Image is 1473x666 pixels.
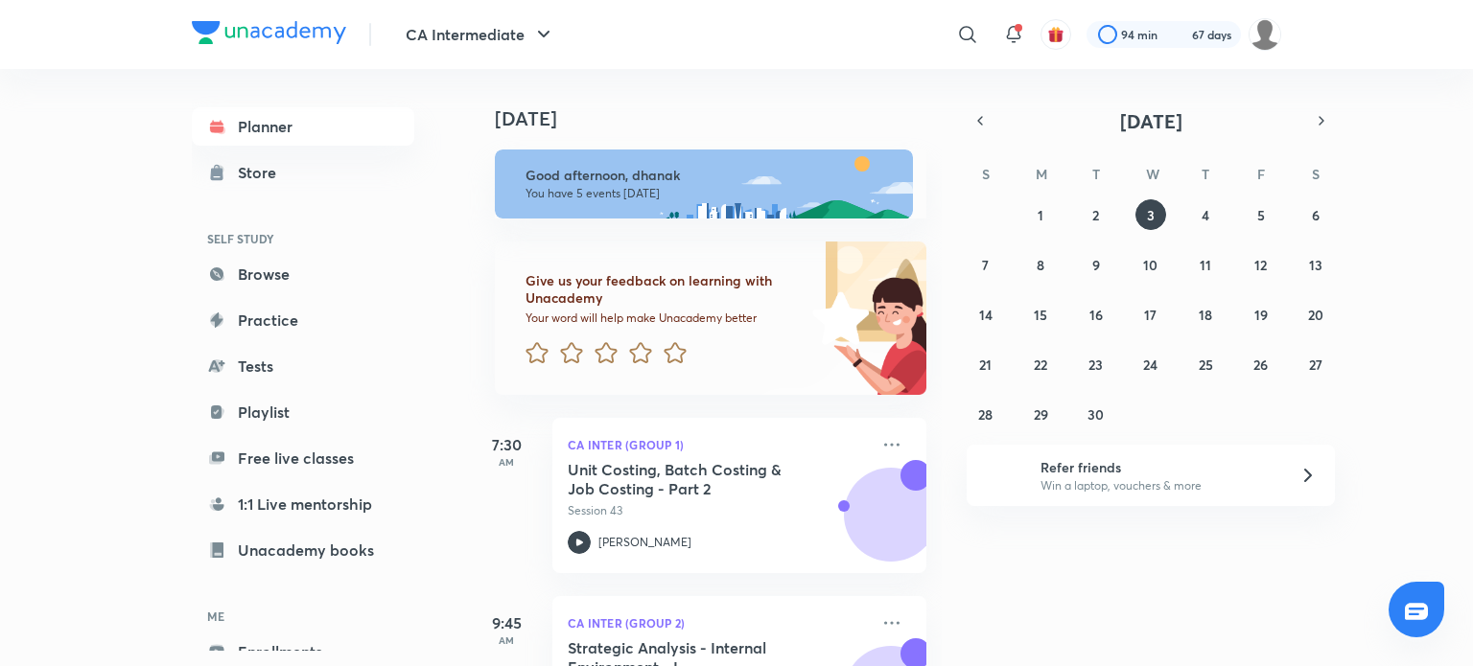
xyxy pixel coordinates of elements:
button: September 25, 2025 [1190,349,1221,379]
abbr: September 12, 2025 [1254,256,1267,274]
p: CA Inter (Group 2) [568,611,869,634]
button: September 6, 2025 [1300,199,1331,230]
span: [DATE] [1120,108,1182,134]
img: Avatar [845,478,937,570]
a: Store [192,153,414,192]
abbr: September 16, 2025 [1089,306,1103,324]
abbr: September 21, 2025 [979,356,992,374]
abbr: September 15, 2025 [1034,306,1047,324]
p: Your word will help make Unacademy better [526,310,806,326]
button: September 17, 2025 [1135,299,1166,330]
button: September 19, 2025 [1246,299,1276,330]
abbr: September 17, 2025 [1144,306,1157,324]
abbr: September 5, 2025 [1257,206,1265,224]
p: [PERSON_NAME] [598,534,691,551]
abbr: September 13, 2025 [1309,256,1322,274]
abbr: September 1, 2025 [1038,206,1043,224]
img: streak [1169,25,1188,44]
button: September 23, 2025 [1081,349,1111,379]
h6: Give us your feedback on learning with Unacademy [526,272,806,307]
div: Store [238,161,288,184]
a: Company Logo [192,21,346,49]
abbr: September 6, 2025 [1312,206,1320,224]
p: CA Inter (Group 1) [568,433,869,456]
p: Session 43 [568,502,869,519]
a: Practice [192,301,414,339]
button: September 13, 2025 [1300,249,1331,280]
abbr: September 26, 2025 [1253,356,1268,374]
button: September 30, 2025 [1081,399,1111,429]
a: Unacademy books [192,531,414,569]
abbr: September 27, 2025 [1309,356,1322,374]
button: CA Intermediate [394,15,567,54]
button: September 21, 2025 [970,349,1001,379]
button: September 16, 2025 [1081,299,1111,330]
a: Playlist [192,393,414,431]
button: September 18, 2025 [1190,299,1221,330]
button: [DATE] [994,107,1308,134]
abbr: September 11, 2025 [1200,256,1211,274]
button: September 26, 2025 [1246,349,1276,379]
abbr: Tuesday [1092,165,1100,183]
button: September 20, 2025 [1300,299,1331,330]
abbr: September 8, 2025 [1037,256,1044,274]
a: Planner [192,107,414,146]
button: September 5, 2025 [1246,199,1276,230]
abbr: September 23, 2025 [1088,356,1103,374]
h5: 7:30 [468,433,545,456]
abbr: September 30, 2025 [1087,405,1104,424]
a: Browse [192,255,414,293]
abbr: September 29, 2025 [1034,405,1048,424]
h5: Unit Costing, Batch Costing & Job Costing - Part 2 [568,460,807,498]
button: September 4, 2025 [1190,199,1221,230]
button: September 7, 2025 [970,249,1001,280]
button: September 9, 2025 [1081,249,1111,280]
img: avatar [1047,26,1064,43]
img: dhanak [1249,18,1281,51]
abbr: September 10, 2025 [1143,256,1157,274]
abbr: September 25, 2025 [1199,356,1213,374]
button: September 8, 2025 [1025,249,1056,280]
a: Free live classes [192,439,414,477]
abbr: Wednesday [1146,165,1159,183]
abbr: September 20, 2025 [1308,306,1323,324]
img: afternoon [495,149,913,218]
p: Win a laptop, vouchers & more [1040,477,1276,494]
abbr: September 2, 2025 [1092,206,1099,224]
button: September 14, 2025 [970,299,1001,330]
h6: SELF STUDY [192,222,414,255]
abbr: September 9, 2025 [1092,256,1100,274]
button: September 15, 2025 [1025,299,1056,330]
button: September 2, 2025 [1081,199,1111,230]
abbr: September 3, 2025 [1147,206,1155,224]
a: Tests [192,347,414,385]
h6: Good afternoon, dhanak [526,167,896,184]
h4: [DATE] [495,107,946,130]
button: September 27, 2025 [1300,349,1331,379]
abbr: September 28, 2025 [978,405,993,424]
img: Company Logo [192,21,346,44]
p: AM [468,634,545,646]
abbr: Friday [1257,165,1265,183]
abbr: September 22, 2025 [1034,356,1047,374]
p: AM [468,456,545,468]
abbr: Sunday [982,165,990,183]
abbr: September 14, 2025 [979,306,993,324]
button: September 10, 2025 [1135,249,1166,280]
a: 1:1 Live mentorship [192,485,414,523]
abbr: Thursday [1202,165,1209,183]
button: September 24, 2025 [1135,349,1166,379]
abbr: September 18, 2025 [1199,306,1212,324]
h6: ME [192,600,414,632]
img: referral [982,456,1020,494]
button: September 28, 2025 [970,399,1001,429]
h6: Refer friends [1040,457,1276,477]
abbr: September 24, 2025 [1143,356,1157,374]
button: September 22, 2025 [1025,349,1056,379]
abbr: September 19, 2025 [1254,306,1268,324]
button: September 12, 2025 [1246,249,1276,280]
abbr: September 4, 2025 [1202,206,1209,224]
button: September 29, 2025 [1025,399,1056,429]
abbr: Monday [1036,165,1047,183]
button: September 3, 2025 [1135,199,1166,230]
